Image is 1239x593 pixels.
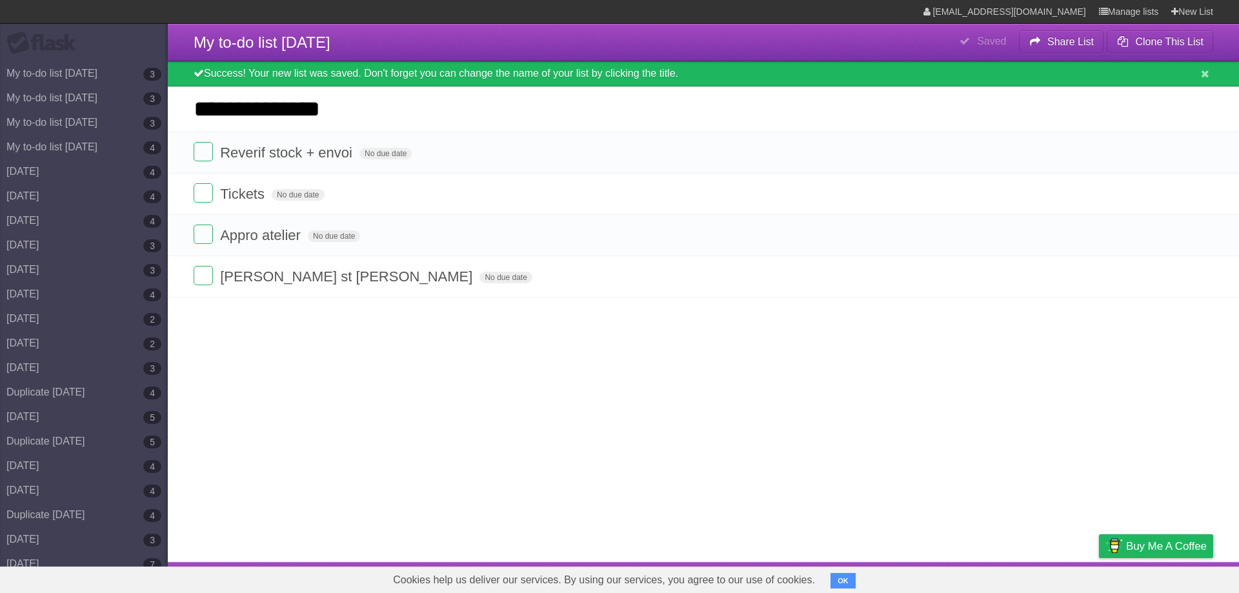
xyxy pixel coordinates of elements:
b: 4 [143,288,161,301]
b: 7 [143,558,161,571]
a: Buy me a coffee [1099,534,1213,558]
span: Cookies help us deliver our services. By using our services, you agree to our use of cookies. [380,567,828,593]
button: Share List [1019,30,1104,54]
b: 4 [143,190,161,203]
b: 5 [143,436,161,448]
a: Developers [970,565,1022,590]
b: 4 [143,387,161,399]
span: No due date [479,272,532,283]
b: 3 [143,239,161,252]
span: No due date [308,230,360,242]
span: Appro atelier [220,227,304,243]
b: 4 [143,141,161,154]
b: 2 [143,313,161,326]
span: No due date [272,189,324,201]
b: 5 [143,411,161,424]
a: Privacy [1082,565,1116,590]
span: Tickets [220,186,268,202]
span: No due date [359,148,412,159]
b: Saved [977,35,1006,46]
a: Suggest a feature [1132,565,1213,590]
label: Done [194,142,213,161]
b: 3 [143,117,161,130]
b: Clone This List [1135,36,1204,47]
a: About [927,565,954,590]
span: My to-do list [DATE] [194,34,330,51]
label: Done [194,183,213,203]
b: 4 [143,166,161,179]
b: 4 [143,485,161,498]
b: 4 [143,215,161,228]
label: Done [194,266,213,285]
b: 3 [143,534,161,547]
div: Flask [6,32,84,55]
span: [PERSON_NAME] st [PERSON_NAME] [220,268,476,285]
b: 4 [143,509,161,522]
b: 3 [143,92,161,105]
b: 3 [143,68,161,81]
img: Buy me a coffee [1105,535,1123,557]
label: Done [194,225,213,244]
span: Reverif stock + envoi [220,145,356,161]
button: OK [831,573,856,588]
span: Buy me a coffee [1126,535,1207,558]
a: Terms [1038,565,1067,590]
b: 3 [143,264,161,277]
b: 4 [143,460,161,473]
button: Clone This List [1107,30,1213,54]
b: 3 [143,362,161,375]
div: Success! Your new list was saved. Don't forget you can change the name of your list by clicking t... [168,61,1239,86]
b: 2 [143,337,161,350]
b: Share List [1047,36,1094,47]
